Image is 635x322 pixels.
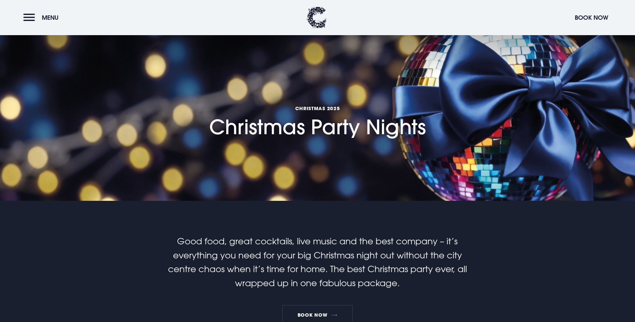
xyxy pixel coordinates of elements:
span: Menu [42,14,59,21]
span: Christmas 2025 [209,105,426,111]
img: Clandeboye Lodge [307,7,327,28]
button: Menu [23,10,62,25]
h1: Christmas Party Nights [209,65,426,139]
button: Book Now [571,10,612,25]
p: Good food, great cocktails, live music and the best company – it’s everything you need for your b... [158,234,477,290]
